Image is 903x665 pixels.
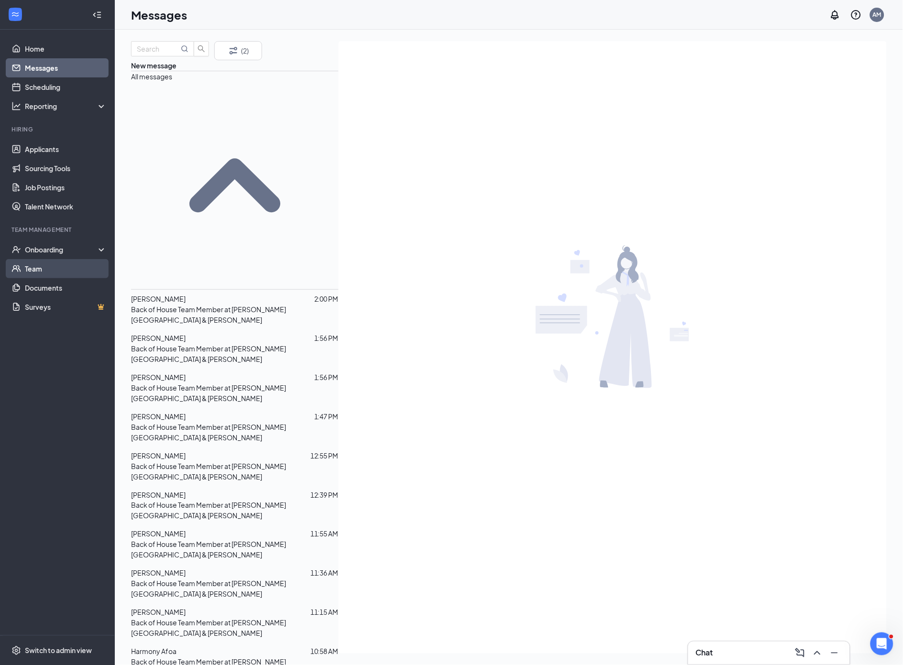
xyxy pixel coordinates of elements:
[829,647,840,659] svg: Minimize
[131,334,186,342] span: [PERSON_NAME]
[25,197,107,216] a: Talent Network
[827,645,842,661] button: Minimize
[850,9,862,21] svg: QuestionInfo
[131,647,176,656] span: Harmony Afoa
[11,125,105,133] div: Hiring
[696,648,713,658] h3: Chat
[25,77,107,97] a: Scheduling
[228,45,239,56] svg: Filter
[131,491,186,499] span: [PERSON_NAME]
[131,7,187,23] h1: Messages
[131,569,186,578] span: [PERSON_NAME]
[181,45,188,53] svg: MagnifyingGlass
[310,529,339,539] p: 11:55 AM
[131,461,339,482] p: Back of House Team Member at [PERSON_NAME][GEOGRAPHIC_DATA] & [PERSON_NAME]
[131,373,186,382] span: [PERSON_NAME]
[131,60,176,71] button: New message
[25,259,107,278] a: Team
[25,58,107,77] a: Messages
[310,450,339,461] p: 12:55 PM
[131,500,339,521] p: Back of House Team Member at [PERSON_NAME][GEOGRAPHIC_DATA] & [PERSON_NAME]
[310,490,339,500] p: 12:39 PM
[137,44,179,54] input: Search
[131,539,339,560] p: Back of House Team Member at [PERSON_NAME][GEOGRAPHIC_DATA] & [PERSON_NAME]
[194,45,209,53] span: search
[25,278,107,297] a: Documents
[25,159,107,178] a: Sourcing Tools
[829,9,841,21] svg: Notifications
[25,39,107,58] a: Home
[131,72,172,81] span: All messages
[131,294,186,303] span: [PERSON_NAME]
[214,41,262,60] button: Filter (2)
[314,333,339,343] p: 1:56 PM
[25,140,107,159] a: Applicants
[25,101,107,111] div: Reporting
[194,41,209,56] button: search
[131,451,186,460] span: [PERSON_NAME]
[131,608,186,617] span: [PERSON_NAME]
[11,646,21,655] svg: Settings
[92,10,102,20] svg: Collapse
[131,530,186,538] span: [PERSON_NAME]
[314,411,339,422] p: 1:47 PM
[131,304,339,325] p: Back of House Team Member at [PERSON_NAME][GEOGRAPHIC_DATA] & [PERSON_NAME]
[310,568,339,578] p: 11:36 AM
[310,646,339,657] p: 10:58 AM
[11,101,21,111] svg: Analysis
[131,343,339,364] p: Back of House Team Member at [PERSON_NAME][GEOGRAPHIC_DATA] & [PERSON_NAME]
[793,645,808,661] button: ComposeMessage
[314,372,339,382] p: 1:56 PM
[314,294,339,304] p: 2:00 PM
[870,632,893,655] iframe: Intercom live chat
[794,647,806,659] svg: ComposeMessage
[25,178,107,197] a: Job Postings
[310,607,339,618] p: 11:15 AM
[873,11,881,19] div: AM
[25,245,99,254] div: Onboarding
[131,578,339,600] p: Back of House Team Member at [PERSON_NAME][GEOGRAPHIC_DATA] & [PERSON_NAME]
[131,618,339,639] p: Back of House Team Member at [PERSON_NAME][GEOGRAPHIC_DATA] & [PERSON_NAME]
[11,10,20,19] svg: WorkstreamLogo
[11,245,21,254] svg: UserCheck
[812,647,823,659] svg: ChevronUp
[11,226,105,234] div: Team Management
[25,646,92,655] div: Switch to admin view
[810,645,825,661] button: ChevronUp
[131,382,339,403] p: Back of House Team Member at [PERSON_NAME][GEOGRAPHIC_DATA] & [PERSON_NAME]
[131,412,186,421] span: [PERSON_NAME]
[131,422,339,443] p: Back of House Team Member at [PERSON_NAME][GEOGRAPHIC_DATA] & [PERSON_NAME]
[25,297,107,316] a: SurveysCrown
[131,82,339,289] svg: SmallChevronUp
